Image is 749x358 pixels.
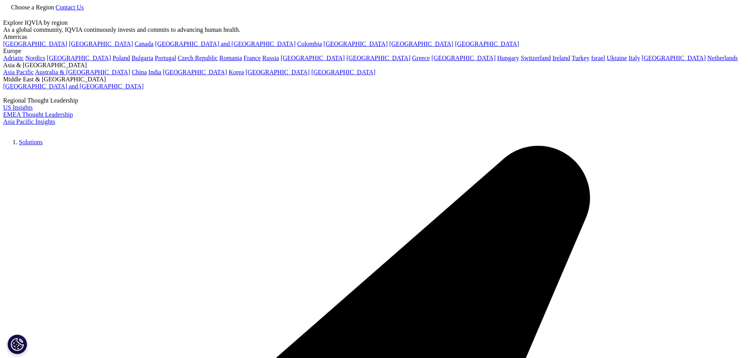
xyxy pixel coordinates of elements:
a: Russia [262,55,279,61]
a: [GEOGRAPHIC_DATA] [47,55,111,61]
a: Bulgaria [132,55,153,61]
a: [GEOGRAPHIC_DATA] [69,40,133,47]
a: Czech Republic [178,55,218,61]
a: [GEOGRAPHIC_DATA] [245,69,309,75]
a: Asia Pacific Insights [3,118,55,125]
a: Switzerland [521,55,550,61]
a: France [244,55,261,61]
a: Romania [219,55,242,61]
a: [GEOGRAPHIC_DATA] [431,55,495,61]
a: Korea [228,69,244,75]
a: Australia & [GEOGRAPHIC_DATA] [35,69,130,75]
a: Contact Us [55,4,84,11]
a: China [132,69,147,75]
a: Israel [591,55,605,61]
a: Hungary [497,55,519,61]
a: Colombia [297,40,322,47]
a: [GEOGRAPHIC_DATA] [455,40,519,47]
a: Italy [629,55,640,61]
a: Solutions [19,139,42,145]
a: Ukraine [607,55,627,61]
a: [GEOGRAPHIC_DATA] [281,55,345,61]
a: Nordics [25,55,45,61]
a: [GEOGRAPHIC_DATA] and [GEOGRAPHIC_DATA] [3,83,144,90]
a: [GEOGRAPHIC_DATA] [642,55,706,61]
a: [GEOGRAPHIC_DATA] [389,40,453,47]
a: [GEOGRAPHIC_DATA] [163,69,227,75]
a: EMEA Thought Leadership [3,111,73,118]
div: Explore IQVIA by region [3,19,746,26]
a: [GEOGRAPHIC_DATA] [311,69,375,75]
a: Greece [412,55,430,61]
a: [GEOGRAPHIC_DATA] and [GEOGRAPHIC_DATA] [155,40,295,47]
a: Asia Pacific [3,69,34,75]
a: Turkey [572,55,590,61]
div: As a global community, IQVIA continuously invests and commits to advancing human health. [3,26,746,33]
a: [GEOGRAPHIC_DATA] [3,40,67,47]
a: India [148,69,161,75]
span: Choose a Region [11,4,54,11]
a: Canada [134,40,153,47]
a: Portugal [155,55,176,61]
div: Europe [3,48,746,55]
a: Netherlands [707,55,738,61]
button: Cookies Settings [7,334,27,354]
a: Ireland [552,55,570,61]
div: Regional Thought Leadership [3,97,746,104]
a: [GEOGRAPHIC_DATA] [346,55,410,61]
a: Poland [112,55,130,61]
a: [GEOGRAPHIC_DATA] [324,40,388,47]
a: Adriatic [3,55,24,61]
a: US Insights [3,104,33,111]
div: Asia & [GEOGRAPHIC_DATA] [3,62,746,69]
div: Americas [3,33,746,40]
div: Middle East & [GEOGRAPHIC_DATA] [3,76,746,83]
